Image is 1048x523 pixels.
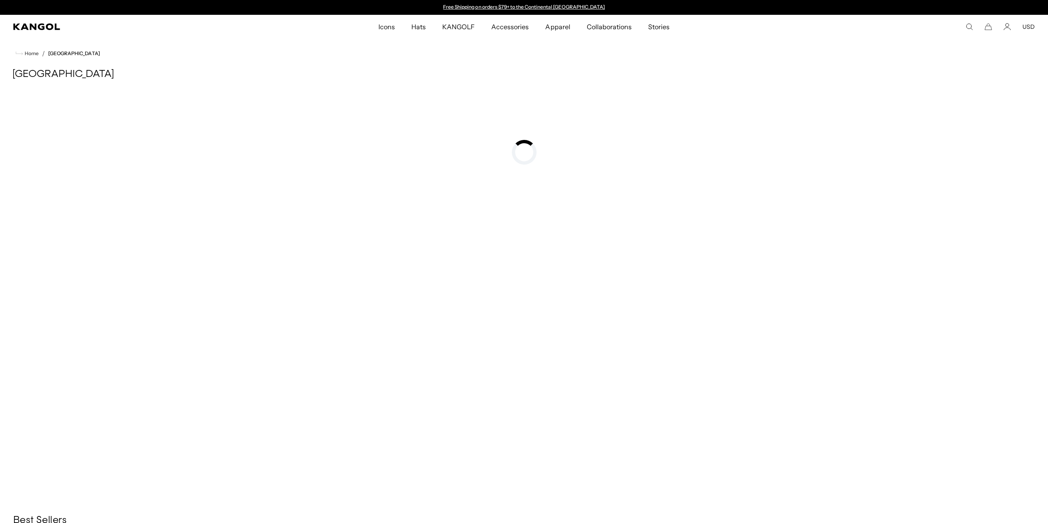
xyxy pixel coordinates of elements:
[587,15,632,39] span: Collaborations
[439,4,609,11] slideshow-component: Announcement bar
[403,15,434,39] a: Hats
[434,15,483,39] a: KANGOLF
[370,15,403,39] a: Icons
[648,15,670,39] span: Stories
[579,15,640,39] a: Collaborations
[545,15,570,39] span: Apparel
[439,4,609,11] div: Announcement
[39,49,45,58] li: /
[378,15,395,39] span: Icons
[966,23,973,30] summary: Search here
[483,15,537,39] a: Accessories
[12,68,1036,81] h1: [GEOGRAPHIC_DATA]
[1004,23,1011,30] a: Account
[537,15,578,39] a: Apparel
[16,50,39,57] a: Home
[442,15,475,39] span: KANGOLF
[640,15,678,39] a: Stories
[13,23,251,30] a: Kangol
[411,15,426,39] span: Hats
[439,4,609,11] div: 1 of 2
[985,23,992,30] button: Cart
[23,51,39,56] span: Home
[1022,23,1035,30] button: USD
[48,51,100,56] a: [GEOGRAPHIC_DATA]
[491,15,529,39] span: Accessories
[443,4,605,10] a: Free Shipping on orders $79+ to the Continental [GEOGRAPHIC_DATA]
